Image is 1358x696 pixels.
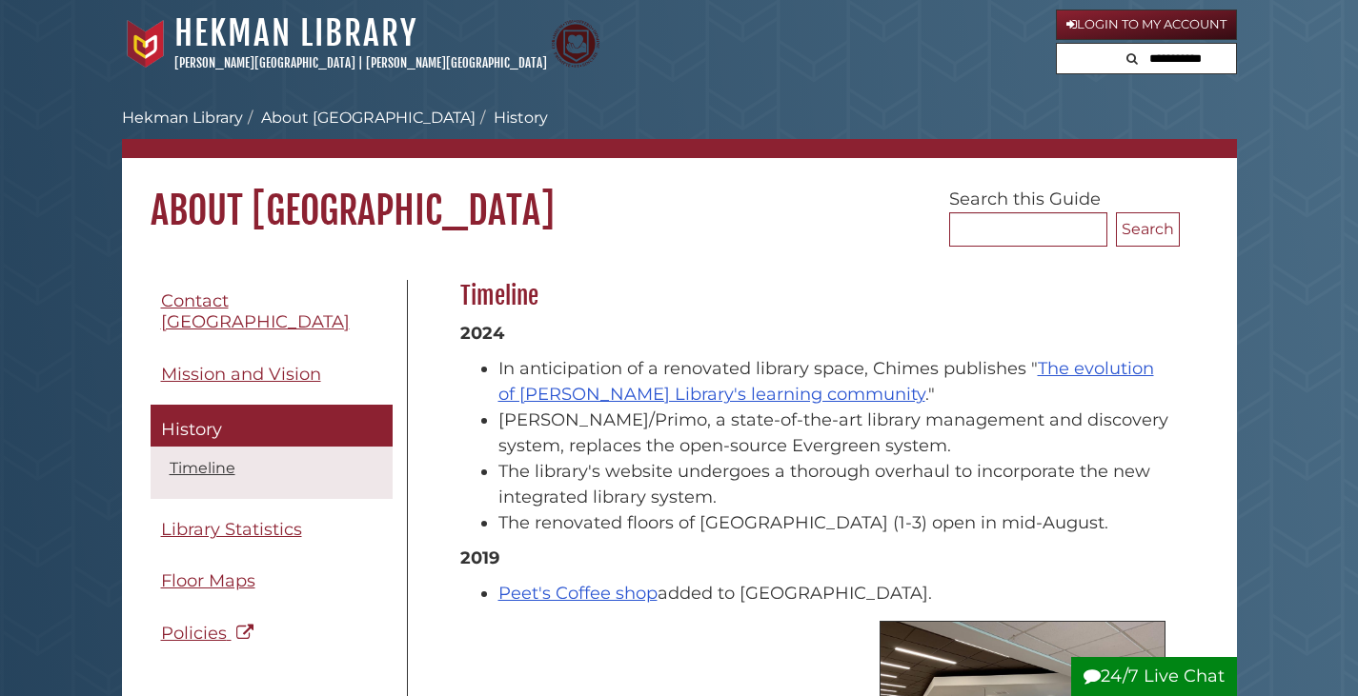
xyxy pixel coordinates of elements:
a: [PERSON_NAME][GEOGRAPHIC_DATA] [174,55,355,70]
a: Policies [151,612,393,655]
a: Library Statistics [151,508,393,551]
i: Search [1126,52,1138,65]
img: Calvin University [122,20,170,68]
li: added to [GEOGRAPHIC_DATA]. [498,581,1170,607]
a: Hekman Library [122,109,243,127]
a: History [151,405,393,447]
strong: 2024 [460,323,504,344]
span: Library Statistics [161,519,302,540]
a: Floor Maps [151,560,393,603]
span: History [161,419,222,440]
button: Search [1116,212,1180,247]
a: Hekman Library [174,12,417,54]
a: [PERSON_NAME][GEOGRAPHIC_DATA] [366,55,547,70]
div: Guide Pages [151,280,393,665]
h2: Timeline [451,281,1180,311]
a: About [GEOGRAPHIC_DATA] [261,109,476,127]
span: Mission and Vision [161,364,321,385]
li: The renovated floors of [GEOGRAPHIC_DATA] (1-3) open in mid-August. [498,510,1170,536]
li: In anticipation of a renovated library space, Chimes publishes " ." [498,356,1170,408]
a: Timeline [170,459,235,477]
span: Contact [GEOGRAPHIC_DATA] [161,290,350,333]
a: The evolution of [PERSON_NAME] Library's learning community [498,358,1154,405]
a: Mission and Vision [151,353,393,396]
a: Login to My Account [1056,10,1237,40]
span: Policies [161,623,227,644]
li: History [476,107,548,129]
button: 24/7 Live Chat [1071,657,1237,696]
span: Floor Maps [161,570,255,591]
img: Calvin Theological Seminary [552,20,599,68]
strong: 2019 [460,547,499,568]
li: [PERSON_NAME]/Primo, a state-of-the-art library management and discovery system, replaces the ope... [498,408,1170,459]
a: Peet's Coffee shop [498,583,658,604]
nav: breadcrumb [122,107,1237,158]
h1: About [GEOGRAPHIC_DATA] [122,158,1237,234]
li: The library's website undergoes a thorough overhaul to incorporate the new integrated library sys... [498,459,1170,510]
a: Contact [GEOGRAPHIC_DATA] [151,280,393,344]
button: Search [1121,44,1144,70]
span: | [358,55,363,70]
